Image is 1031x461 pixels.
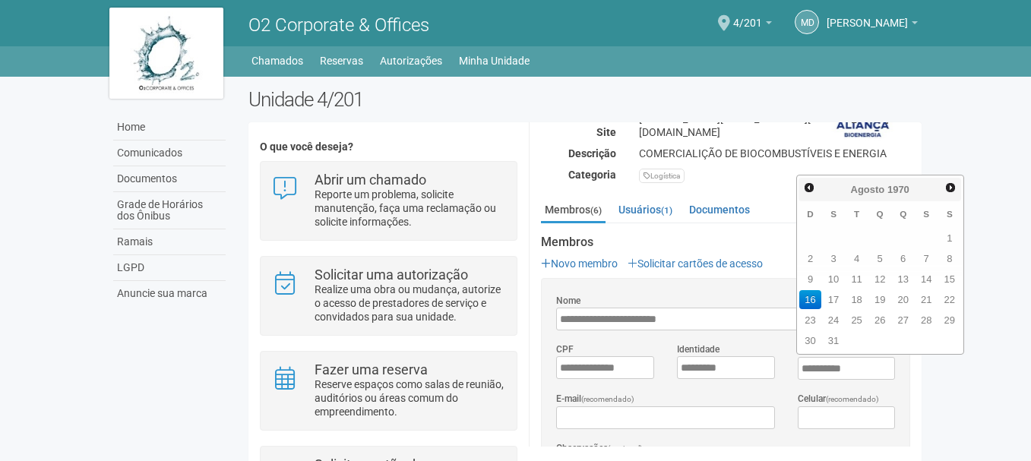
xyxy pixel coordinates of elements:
[315,172,426,188] strong: Abrir um chamado
[916,270,938,289] a: 14
[823,311,845,330] a: 24
[109,8,223,99] img: logo.jpg
[942,179,960,197] a: Próximo
[916,311,938,330] a: 28
[113,166,226,192] a: Documentos
[938,311,960,330] a: 29
[798,392,879,406] label: Celular
[315,377,505,418] p: Reserve espaços como salas de reunião, auditórios ou áreas comum do empreendimento.
[541,257,618,270] a: Novo membro
[677,343,719,356] label: Identidade
[877,209,884,219] span: Quarta
[733,2,762,29] span: 4/201
[615,198,676,221] a: Usuários(1)
[799,290,821,309] a: 16
[556,441,643,456] label: Observações
[248,88,922,111] h2: Unidade 4/201
[947,209,953,219] span: Sábado
[556,392,634,406] label: E-mail
[799,311,821,330] a: 23
[639,169,685,183] div: Logística
[251,50,303,71] a: Chamados
[795,10,819,34] a: Md
[260,141,517,153] h4: O que você deseja?
[823,331,845,350] a: 31
[541,235,910,249] strong: Membros
[854,209,859,219] span: Terça
[380,50,442,71] a: Autorizações
[596,126,616,138] strong: Site
[320,50,363,71] a: Reservas
[113,281,226,306] a: Anuncie sua marca
[846,290,868,309] a: 18
[608,444,643,453] span: (opcional)
[827,2,908,29] span: Marcelo de Andrade Ferreira
[916,290,938,309] a: 21
[315,362,428,377] strong: Fazer uma reserva
[869,249,891,268] a: 5
[541,198,606,223] a: Membros(6)
[272,268,505,324] a: Solicitar uma autorização Realize uma obra ou mudança, autorize o acesso de prestadores de serviç...
[799,249,821,268] a: 2
[892,270,914,289] a: 13
[823,290,845,309] a: 17
[916,249,938,268] a: 7
[887,184,909,195] span: 1970
[869,311,891,330] a: 26
[923,209,929,219] span: Sexta
[799,270,821,289] a: 9
[315,188,505,229] p: Reporte um problema, solicite manutenção, faça uma reclamação ou solicite informações.
[944,182,957,194] span: Próximo
[800,179,818,197] a: Anterior
[846,270,868,289] a: 11
[869,290,891,309] a: 19
[830,209,837,219] span: Segunda
[807,209,813,219] span: Domingo
[685,198,754,221] a: Documentos
[556,294,580,308] label: Nome
[556,343,574,356] label: CPF
[272,173,505,229] a: Abrir um chamado Reporte um problema, solicite manutenção, faça uma reclamação ou solicite inform...
[113,255,226,281] a: LGPD
[938,229,960,248] a: 1
[272,363,505,418] a: Fazer uma reserva Reserve espaços como salas de reunião, auditórios ou áreas comum do empreendime...
[938,290,960,309] a: 22
[113,192,226,229] a: Grade de Horários dos Ônibus
[826,395,879,403] span: (recomendado)
[900,209,906,219] span: Quinta
[581,395,634,403] span: (recomendado)
[892,290,914,309] a: 20
[661,205,672,216] small: (1)
[590,205,602,216] small: (6)
[315,283,505,324] p: Realize uma obra ou mudança, autorize o acesso de prestadores de serviço e convidados para sua un...
[938,270,960,289] a: 15
[892,249,914,268] a: 6
[628,257,763,270] a: Solicitar cartões de acesso
[827,19,918,31] a: [PERSON_NAME]
[733,19,772,31] a: 4/201
[846,249,868,268] a: 4
[113,115,226,141] a: Home
[568,147,616,159] strong: Descrição
[799,331,821,350] a: 30
[248,14,429,36] span: O2 Corporate & Offices
[892,311,914,330] a: 27
[823,249,845,268] a: 3
[113,229,226,255] a: Ramais
[823,270,845,289] a: 10
[846,311,868,330] a: 25
[869,270,891,289] a: 12
[568,169,616,181] strong: Categoria
[851,184,885,195] span: Agosto
[938,249,960,268] a: 8
[803,182,815,194] span: Anterior
[459,50,530,71] a: Minha Unidade
[315,267,468,283] strong: Solicitar uma autorização
[628,147,922,160] div: COMERCIALIÇÃO DE BIOCOMBUSTÍVEIS E ENERGIA
[628,125,922,139] div: [DOMAIN_NAME]
[113,141,226,166] a: Comunicados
